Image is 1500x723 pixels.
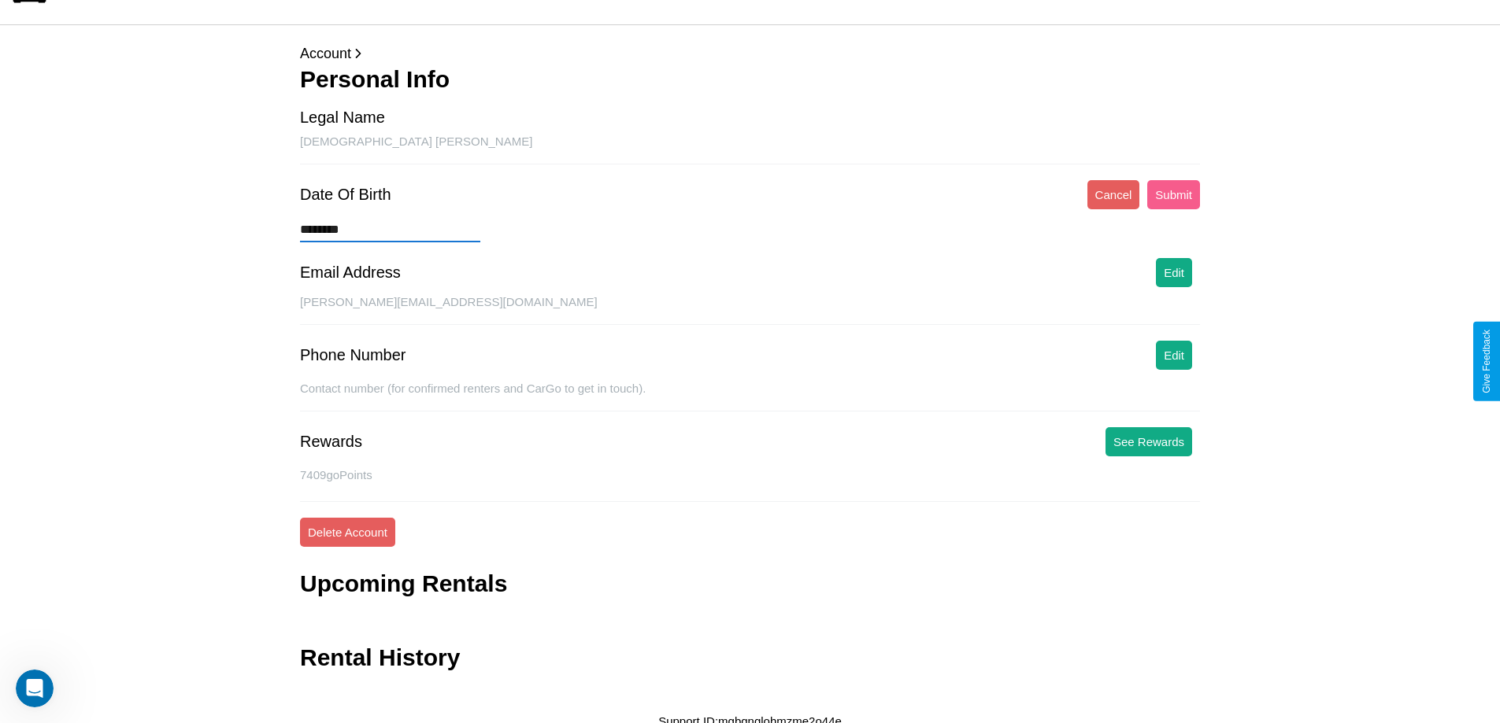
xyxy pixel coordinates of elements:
[300,186,391,204] div: Date Of Birth
[300,135,1200,164] div: [DEMOGRAPHIC_DATA] [PERSON_NAME]
[1147,180,1200,209] button: Submit
[300,109,385,127] div: Legal Name
[300,264,401,282] div: Email Address
[300,295,1200,325] div: [PERSON_NAME][EMAIL_ADDRESS][DOMAIN_NAME]
[1087,180,1140,209] button: Cancel
[300,644,460,671] h3: Rental History
[300,66,1200,93] h3: Personal Info
[300,346,406,364] div: Phone Number
[16,670,54,707] iframe: Intercom live chat
[300,382,1200,411] div: Contact number (for confirmed renters and CarGo to get in touch).
[300,570,507,597] h3: Upcoming Rentals
[1481,330,1492,393] div: Give Feedback
[300,518,395,547] button: Delete Account
[300,464,1200,485] p: 7409 goPoints
[300,41,1200,66] p: Account
[1106,427,1192,456] button: See Rewards
[300,433,362,451] div: Rewards
[1156,341,1192,370] button: Edit
[1156,258,1192,287] button: Edit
